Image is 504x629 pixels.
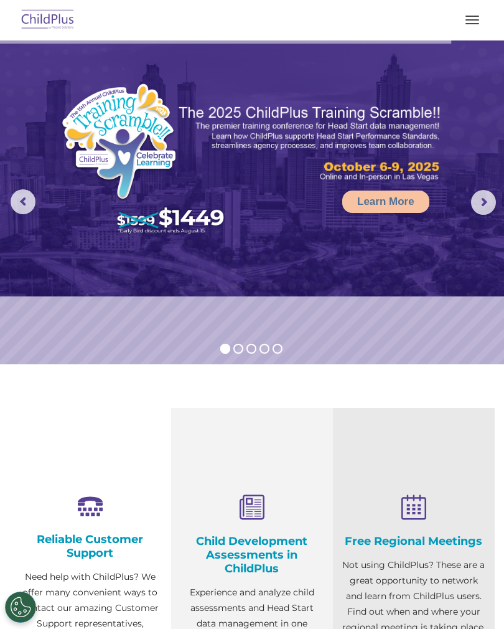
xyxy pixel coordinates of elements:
h4: Child Development Assessments in ChildPlus [180,534,324,575]
a: Learn More [342,191,429,213]
h4: Reliable Customer Support [19,532,162,560]
img: ChildPlus by Procare Solutions [19,6,77,35]
h4: Free Regional Meetings [342,534,485,548]
button: Cookies Settings [5,592,36,623]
